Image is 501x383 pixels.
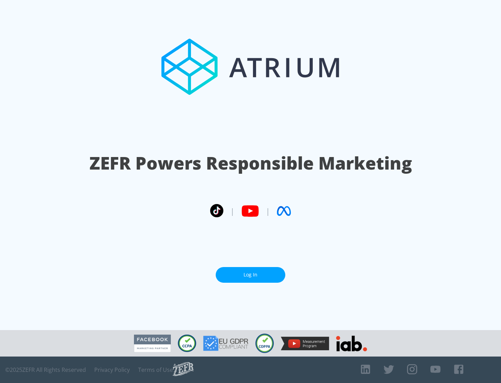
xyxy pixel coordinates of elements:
img: COPPA Compliant [255,334,274,353]
h1: ZEFR Powers Responsible Marketing [89,151,412,175]
a: Terms of Use [138,366,173,373]
a: Privacy Policy [94,366,130,373]
img: IAB [336,336,367,351]
img: GDPR Compliant [203,336,248,351]
img: YouTube Measurement Program [281,337,329,350]
img: Facebook Marketing Partner [134,335,171,352]
span: | [230,206,234,216]
span: | [266,206,270,216]
img: CCPA Compliant [178,335,196,352]
span: © 2025 ZEFR All Rights Reserved [5,366,86,373]
a: Log In [216,267,285,283]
